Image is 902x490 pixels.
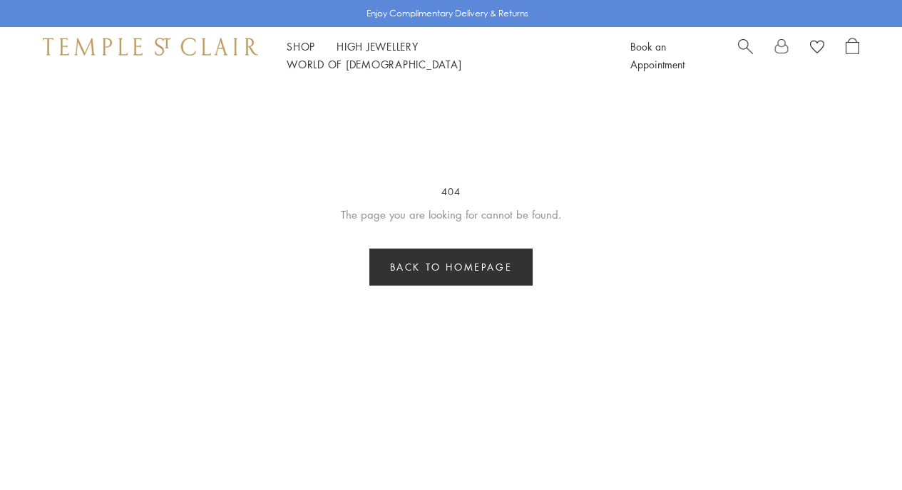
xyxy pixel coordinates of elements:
[738,38,753,73] a: Search
[630,39,685,71] a: Book an Appointment
[43,38,258,55] img: Temple St. Clair
[846,38,859,73] a: Open Shopping Bag
[810,38,824,59] a: View Wishlist
[367,6,528,21] p: Enjoy Complimentary Delivery & Returns
[287,57,461,71] a: World of [DEMOGRAPHIC_DATA]World of [DEMOGRAPHIC_DATA]
[287,39,315,53] a: ShopShop
[287,38,598,73] nav: Main navigation
[57,206,845,224] p: The page you are looking for cannot be found.
[337,39,419,53] a: High JewelleryHigh Jewellery
[369,249,533,286] a: Back to homepage
[57,184,845,199] h3: 404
